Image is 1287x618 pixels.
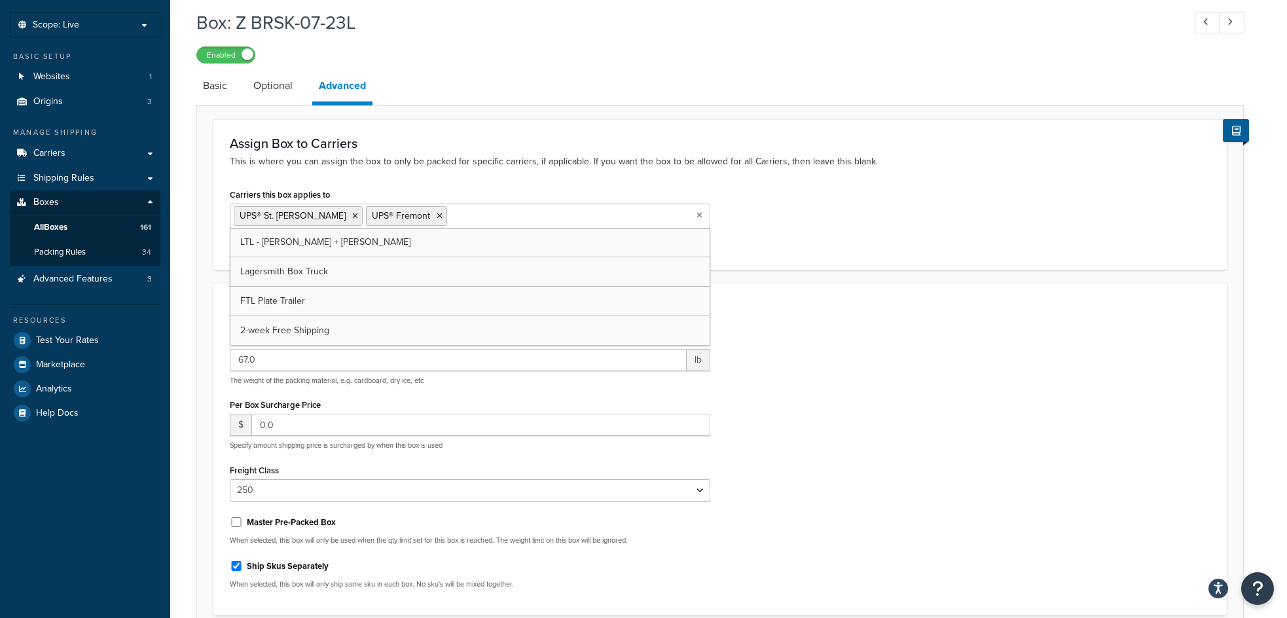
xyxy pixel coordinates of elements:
[10,329,160,352] a: Test Your Rates
[10,127,160,138] div: Manage Shipping
[36,335,99,346] span: Test Your Rates
[10,240,160,264] li: Packing Rules
[230,441,710,450] p: Specify amount shipping price is surcharged by when this box is used
[140,222,151,233] span: 161
[10,215,160,240] a: AllBoxes161
[230,257,710,286] a: Lagersmith Box Truck
[10,240,160,264] a: Packing Rules34
[10,267,160,291] li: Advanced Features
[196,70,234,101] a: Basic
[240,209,346,223] span: UPS® St. [PERSON_NAME]
[230,414,251,436] span: $
[1195,12,1220,33] a: Previous Record
[10,377,160,401] a: Analytics
[247,517,336,528] label: Master Pre-Packed Box
[33,20,79,31] span: Scope: Live
[10,51,160,62] div: Basic Setup
[10,141,160,166] a: Carriers
[10,353,160,376] a: Marketplace
[10,267,160,291] a: Advanced Features3
[33,71,70,82] span: Websites
[247,560,329,572] label: Ship Skus Separately
[33,96,63,107] span: Origins
[10,65,160,89] li: Websites
[687,349,710,371] span: lb
[10,191,160,265] li: Boxes
[36,384,72,395] span: Analytics
[230,465,279,475] label: Freight Class
[10,315,160,326] div: Resources
[36,408,79,419] span: Help Docs
[230,579,710,589] p: When selected, this box will only ship same sku in each box. No sku's will be mixed together.
[10,166,160,191] a: Shipping Rules
[230,316,710,345] a: 2-week Free Shipping
[230,400,321,410] label: Per Box Surcharge Price
[147,274,152,285] span: 3
[372,209,430,223] span: UPS® Fremont
[10,401,160,425] a: Help Docs
[1223,119,1249,142] button: Show Help Docs
[240,294,305,308] span: FTL Plate Trailer
[33,173,94,184] span: Shipping Rules
[230,287,710,316] a: FTL Plate Trailer
[34,247,86,258] span: Packing Rules
[147,96,152,107] span: 3
[312,70,372,105] a: Advanced
[240,235,410,249] span: LTL - [PERSON_NAME] + [PERSON_NAME]
[149,71,152,82] span: 1
[10,65,160,89] a: Websites1
[230,136,1210,151] h3: Assign Box to Carriers
[247,70,299,101] a: Optional
[230,190,330,200] label: Carriers this box applies to
[142,247,151,258] span: 34
[1241,572,1274,605] button: Open Resource Center
[10,90,160,114] a: Origins3
[33,197,59,208] span: Boxes
[230,300,1210,314] h3: Other Advanced Settings
[34,222,67,233] span: All Boxes
[1219,12,1244,33] a: Next Record
[230,536,710,545] p: When selected, this box will only be used when the qty limit set for this box is reached. The wei...
[240,264,328,278] span: Lagersmith Box Truck
[240,323,329,337] span: 2-week Free Shipping
[36,359,85,371] span: Marketplace
[230,376,710,386] p: The weight of the packing material, e.g. cardboard, dry ice, etc
[33,148,65,159] span: Carriers
[197,47,255,63] label: Enabled
[10,90,160,114] li: Origins
[230,154,1210,169] p: This is where you can assign the box to only be packed for specific carriers, if applicable. If y...
[230,228,710,257] a: LTL - [PERSON_NAME] + [PERSON_NAME]
[10,191,160,215] a: Boxes
[196,10,1170,35] h1: Box: Z BRSK-07-23L
[33,274,113,285] span: Advanced Features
